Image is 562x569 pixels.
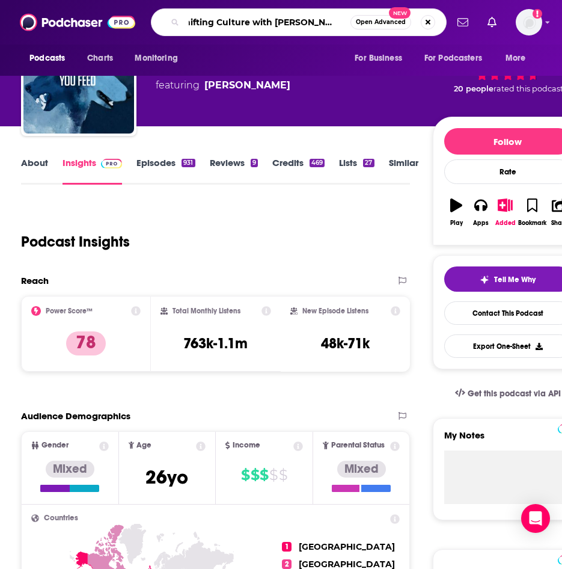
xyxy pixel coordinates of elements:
span: Open Advanced [356,19,406,25]
h2: New Episode Listens [302,307,368,315]
h2: Power Score™ [46,307,93,315]
span: Logged in as ereardon [516,9,542,35]
span: Age [136,441,151,449]
h2: Total Monthly Listens [173,307,240,315]
span: [GEOGRAPHIC_DATA] [299,541,395,552]
div: A podcast [156,64,364,93]
button: open menu [126,47,193,70]
span: For Podcasters [424,50,482,67]
div: Search podcasts, credits, & more... [151,8,447,36]
button: open menu [417,47,499,70]
h1: Podcast Insights [21,233,130,251]
span: $ [241,466,249,485]
span: Gender [41,441,69,449]
span: Income [233,441,260,449]
a: Eric Zimmer [204,78,290,93]
a: Episodes931 [136,157,195,185]
span: $ [269,466,278,485]
h3: 763k-1.1m [183,334,248,352]
span: Monitoring [135,50,177,67]
span: Charts [87,50,113,67]
button: open menu [497,47,541,70]
button: Open AdvancedNew [350,15,411,29]
a: Fitness [200,65,236,76]
a: Reviews9 [210,157,258,185]
span: New [389,7,411,19]
button: Show profile menu [516,9,542,35]
a: Charts [79,47,120,70]
a: Credits469 [272,157,325,185]
span: $ [260,466,268,485]
button: open menu [21,47,81,70]
span: Podcasts [29,50,65,67]
span: and [236,65,254,76]
a: Lists27 [339,157,374,185]
span: $ [251,466,259,485]
span: 2 [282,559,292,569]
div: 9 [251,159,258,167]
button: open menu [346,47,417,70]
div: Added [495,220,516,227]
span: 1 [282,542,292,552]
button: Play [444,191,469,234]
svg: Add a profile image [533,9,542,19]
a: About [21,157,48,185]
a: InsightsPodchaser Pro [63,157,122,185]
button: Bookmark [518,191,547,234]
div: 931 [182,159,195,167]
span: Get this podcast via API [468,389,561,399]
div: 469 [310,159,325,167]
img: User Profile [516,9,542,35]
button: Added [493,191,518,234]
span: , [198,65,200,76]
img: Podchaser Pro [101,159,122,168]
a: Show notifications dropdown [483,12,501,32]
div: Mixed [46,461,94,478]
div: 27 [363,159,374,167]
img: The One You Feed [23,23,134,134]
button: Apps [468,191,493,234]
span: Tell Me Why [494,275,536,284]
a: Similar [389,157,418,185]
span: 20 people [454,84,493,93]
div: Apps [473,220,489,227]
h2: Reach [21,275,49,286]
span: Parental Status [331,441,385,449]
span: $ [279,466,287,485]
h2: Audience Demographics [21,410,130,422]
p: 78 [66,331,106,355]
img: tell me why sparkle [480,275,489,284]
div: Play [450,220,463,227]
a: Show notifications dropdown [453,12,473,32]
a: Mental Health [254,65,325,76]
span: For Business [355,50,402,67]
div: Mixed [337,461,386,478]
span: featuring [156,78,364,93]
img: Podchaser - Follow, Share and Rate Podcasts [20,11,135,34]
a: Health [165,65,198,76]
span: More [505,50,526,67]
div: Open Intercom Messenger [521,504,550,533]
h3: 48k-71k [321,334,370,352]
span: 26 yo [145,466,188,489]
div: Bookmark [518,220,546,227]
span: Countries [44,514,78,522]
input: Search podcasts, credits, & more... [184,13,350,32]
